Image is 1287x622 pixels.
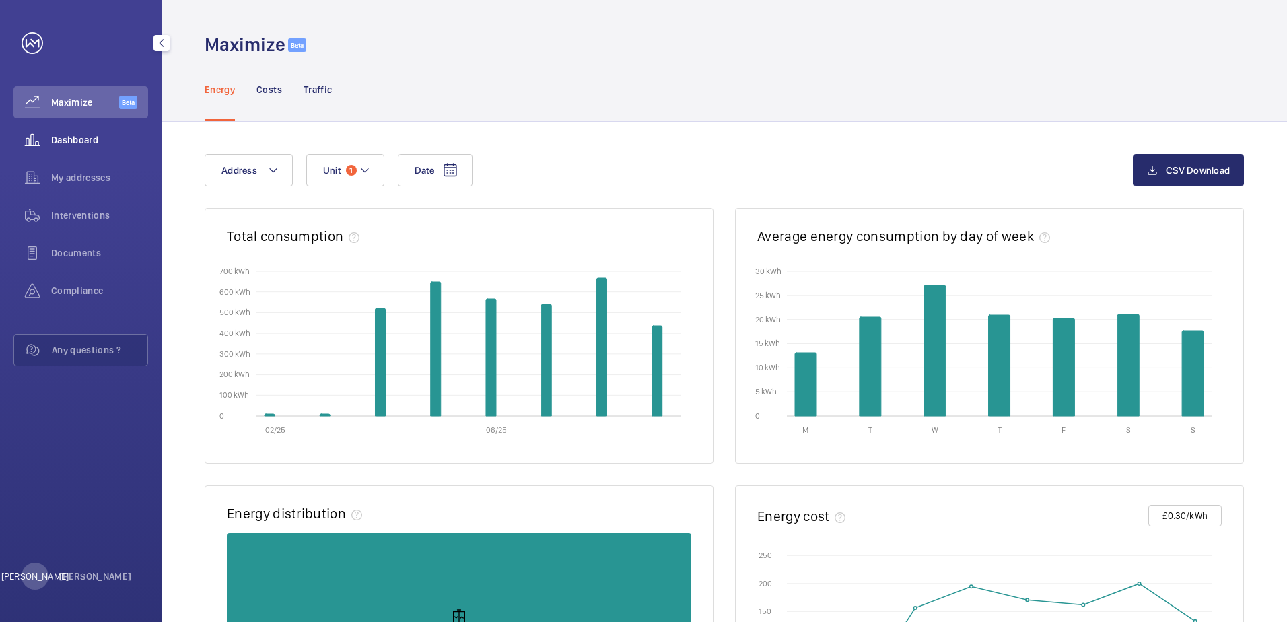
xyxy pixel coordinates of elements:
[219,349,250,358] text: 300 kWh
[755,266,781,275] text: 30 kWh
[1,569,69,583] p: [PERSON_NAME]
[219,308,250,317] text: 500 kWh
[265,425,285,435] text: 02/25
[998,425,1002,435] text: T
[219,328,250,337] text: 400 kWh
[219,266,250,275] text: 700 kWh
[221,165,257,176] span: Address
[227,228,343,244] h2: Total consumption
[304,83,332,96] p: Traffic
[205,32,285,57] h1: Maximize
[375,308,385,416] path: 2025-04-01T00:00:00.000 521.3
[1062,425,1066,435] text: F
[1191,425,1195,435] text: S
[1166,165,1230,176] span: CSV Download
[755,411,760,420] text: 0
[59,569,132,583] p: [PERSON_NAME]
[51,96,119,109] span: Maximize
[652,326,662,416] path: 2025-09-01T00:00:00.000 436.6
[51,171,148,184] span: My addresses
[219,390,249,400] text: 100 kWh
[755,314,781,324] text: 20 kWh
[51,284,148,298] span: Compliance
[989,315,1010,416] path: Thursday 20.91
[868,425,872,435] text: T
[486,425,507,435] text: 06/25
[755,387,777,396] text: 5 kWh
[755,339,780,348] text: 15 kWh
[306,154,384,186] button: Unit1
[757,508,829,524] h2: Energy cost
[219,287,250,296] text: 600 kWh
[1117,314,1139,416] path: Saturday 21.01
[320,414,330,416] path: 2025-03-01T00:00:00.000
[1053,318,1074,416] path: Friday 20.21
[51,133,148,147] span: Dashboard
[51,209,148,222] span: Interventions
[755,363,780,372] text: 10 kWh
[227,505,346,522] h2: Energy distribution
[596,278,606,416] path: 2025-08-01T00:00:00.000 666.09
[759,551,772,560] text: 250
[52,343,147,357] span: Any questions ?
[1182,331,1204,416] path: Sunday 17.66
[924,285,946,416] path: Wednesday 27.12
[759,607,771,616] text: 150
[486,299,496,416] path: 2025-06-01T00:00:00.000 568.11
[759,579,772,588] text: 200
[219,411,224,420] text: 0
[288,38,306,52] span: Beta
[755,290,781,300] text: 25 kWh
[1148,505,1222,526] button: £0.30/kWh
[219,370,250,379] text: 200 kWh
[205,83,235,96] p: Energy
[795,353,816,416] path: Monday 13.07
[860,317,881,416] path: Tuesday 20.52
[256,83,282,96] p: Costs
[265,414,275,416] path: 2025-02-01T00:00:00.000
[1126,425,1131,435] text: S
[541,304,551,416] path: 2025-07-01T00:00:00.000 539.24
[119,96,137,109] span: Beta
[757,228,1034,244] h2: Average energy consumption by day of week
[398,154,473,186] button: Date
[205,154,293,186] button: Address
[1133,154,1244,186] button: CSV Download
[51,246,148,260] span: Documents
[323,165,341,176] span: Unit
[346,165,357,176] span: 1
[802,425,808,435] text: M
[932,425,938,435] text: W
[431,282,441,416] path: 2025-05-01T00:00:00.000 648.91
[415,165,434,176] span: Date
